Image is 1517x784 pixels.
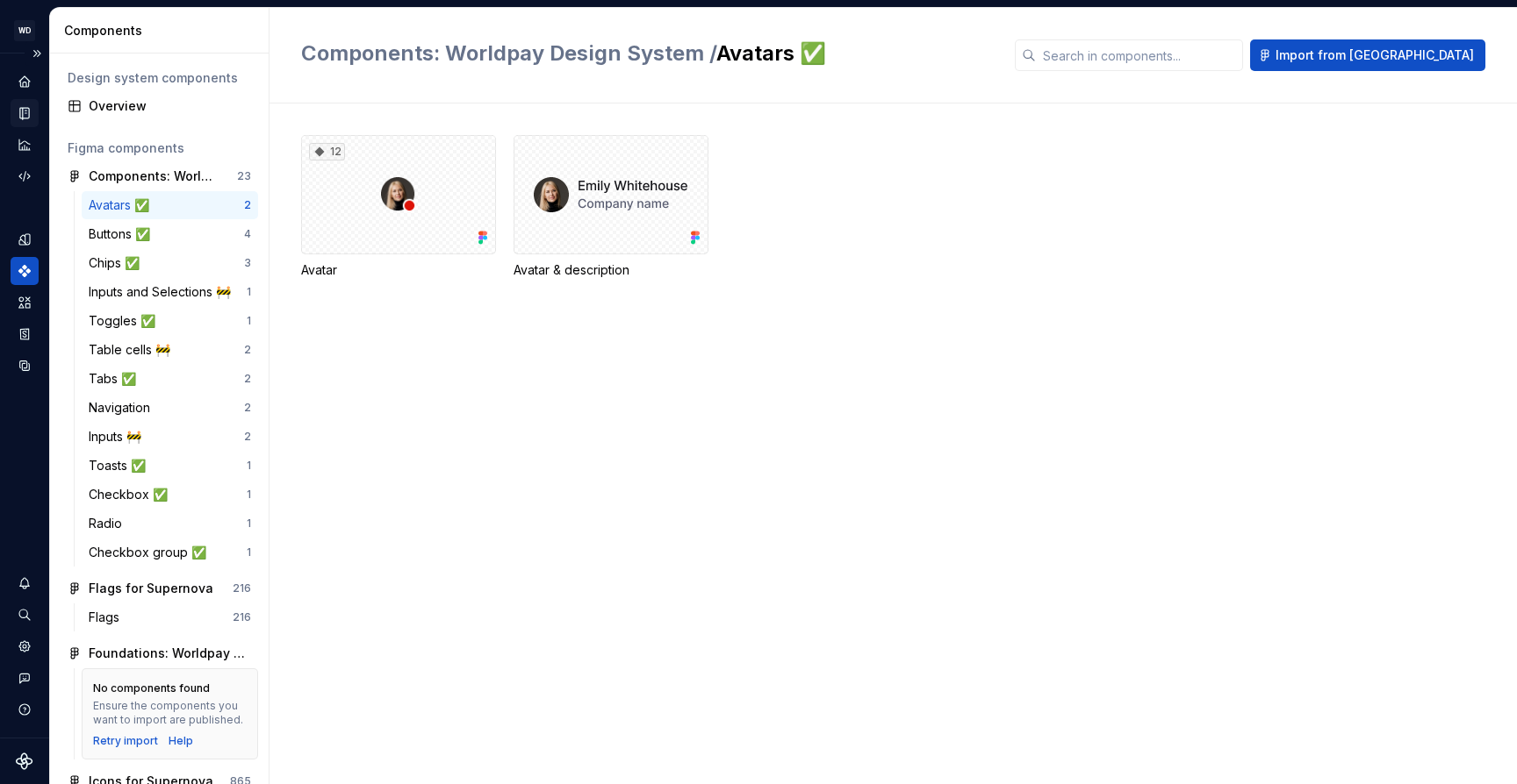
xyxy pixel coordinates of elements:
[82,307,258,335] a: Toggles ✅1
[89,167,219,185] div: Components: Worldpay Design System
[244,256,251,270] div: 3
[61,92,258,120] a: Overview
[82,538,258,567] a: Checkbox group ✅1
[11,320,39,348] a: Storybook stories
[89,609,126,626] div: Flags
[11,257,39,285] a: Components
[82,481,258,509] a: Checkbox ✅1
[169,734,193,748] a: Help
[301,135,496,279] div: 12Avatar
[237,169,251,183] div: 23
[82,278,258,306] a: Inputs and Selections 🚧1
[82,249,258,277] a: Chips ✅3
[244,343,251,357] div: 2
[244,227,251,241] div: 4
[64,22,262,39] div: Components
[11,352,39,380] a: Data sources
[82,452,258,480] a: Toasts ✅1
[89,399,157,417] div: Navigation
[25,41,49,66] button: Expand sidebar
[89,428,148,445] div: Inputs 🚧
[68,139,251,157] div: Figma components
[89,515,129,532] div: Radio
[11,162,39,190] a: Code automation
[82,423,258,451] a: Inputs 🚧2
[93,681,210,695] div: No components found
[89,283,238,301] div: Inputs and Selections 🚧
[82,510,258,538] a: Radio1
[68,69,251,87] div: Design system components
[11,99,39,127] a: Documentation
[93,734,158,748] button: Retry import
[244,430,251,444] div: 2
[247,314,251,328] div: 1
[82,220,258,248] a: Buttons ✅4
[247,517,251,531] div: 1
[89,457,153,474] div: Toasts ✅
[89,254,147,272] div: Chips ✅
[301,39,994,68] h2: Avatars ✅
[11,664,39,692] button: Contact support
[1276,46,1474,64] span: Import from [GEOGRAPHIC_DATA]
[82,191,258,219] a: Avatars ✅2
[11,601,39,629] button: Search ⌘K
[89,312,162,330] div: Toggles ✅
[244,401,251,415] div: 2
[82,394,258,422] a: Navigation2
[11,569,39,597] button: Notifications
[89,486,175,503] div: Checkbox ✅
[89,645,251,662] div: Foundations: Worldpay Design System
[89,580,213,597] div: Flags for Supernova
[244,372,251,386] div: 2
[89,370,143,388] div: Tabs ✅
[301,261,496,279] div: Avatar
[11,131,39,159] a: Analytics
[11,632,39,660] a: Settings
[4,11,46,49] button: WD
[514,135,708,279] div: Avatar & description
[233,610,251,624] div: 216
[82,365,258,393] a: Tabs ✅2
[61,639,258,667] a: Foundations: Worldpay Design System
[514,261,708,279] div: Avatar & description
[11,289,39,317] a: Assets
[89,341,177,359] div: Table cells 🚧
[247,285,251,299] div: 1
[11,225,39,253] a: Design tokens
[309,143,345,160] div: 12
[1250,39,1485,71] button: Import from [GEOGRAPHIC_DATA]
[11,68,39,96] a: Home
[82,336,258,364] a: Table cells 🚧2
[89,196,156,214] div: Avatars ✅
[89,544,213,561] div: Checkbox group ✅
[89,97,251,115] div: Overview
[61,162,258,190] a: Components: Worldpay Design System23
[244,198,251,212] div: 2
[61,574,258,602] a: Flags for Supernova216
[14,20,35,41] div: WD
[301,40,716,66] span: Components: Worldpay Design System /
[233,581,251,595] div: 216
[247,545,251,559] div: 1
[82,603,258,631] a: Flags216
[16,752,33,770] svg: Supernova Logo
[89,225,157,243] div: Buttons ✅
[247,488,251,502] div: 1
[93,699,247,727] div: Ensure the components you want to import are published.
